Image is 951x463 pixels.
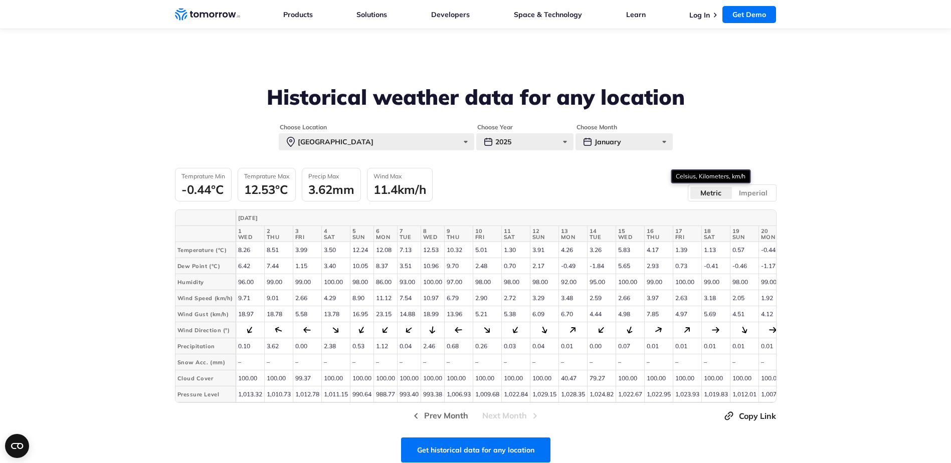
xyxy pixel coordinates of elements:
[616,274,644,290] td: 100.00
[530,370,558,386] td: 100.00
[236,306,264,322] td: 18.97
[473,370,501,386] td: 100.00
[558,306,587,322] td: 6.70
[473,306,501,322] td: 5.21
[530,258,558,274] td: 2.17
[373,290,397,306] td: 11.12
[373,242,397,258] td: 12.08
[644,306,673,322] td: 7.85
[264,242,293,258] td: 8.51
[730,386,758,402] td: 1,012.01
[373,258,397,274] td: 8.37
[558,242,587,258] td: 4.26
[447,228,471,234] span: 9
[397,386,421,402] td: 993.40
[701,338,730,354] td: 0.01
[701,258,730,274] td: -0.41
[175,290,236,306] th: Wind Speed (km/h)
[321,290,350,306] td: 4.29
[504,234,528,240] span: SAT
[373,338,397,354] td: 1.12
[532,234,556,240] span: SUN
[473,242,501,258] td: 5.01
[421,370,444,386] td: 100.00
[321,274,350,290] td: 100.00
[293,242,321,258] td: 3.99
[587,306,616,322] td: 4.44
[373,386,397,402] td: 988.77
[723,410,777,422] button: Copy Link
[769,326,777,334] div: 92.05°
[424,409,468,422] span: Prev Month
[587,370,616,386] td: 79.27
[236,370,264,386] td: 100.00
[175,85,777,109] h2: Historical weather data for any location
[501,306,530,322] td: 5.38
[587,338,616,354] td: 0.00
[455,326,463,334] div: 266.77°
[647,234,671,240] span: THU
[590,228,614,234] span: 14
[576,123,618,131] legend: Choose Month
[758,242,787,258] td: -0.44
[373,182,426,197] div: 11.4km/h
[431,10,470,19] a: Developers
[181,182,225,197] div: -0.44°C
[501,370,530,386] td: 100.00
[274,325,283,335] div: 290.37°
[444,290,473,306] td: 6.79
[626,10,646,19] a: Learn
[739,410,776,422] span: Copy Link
[558,290,587,306] td: 3.48
[321,306,350,322] td: 13.78
[293,386,321,402] td: 1,012.78
[587,242,616,258] td: 3.26
[675,228,699,234] span: 17
[701,306,730,322] td: 5.69
[730,338,758,354] td: 0.01
[530,306,558,322] td: 6.09
[244,172,289,180] h3: Temprature Max
[444,242,473,258] td: 10.32
[730,370,758,386] td: 100.00
[264,258,293,274] td: 7.44
[558,386,587,402] td: 1,028.35
[673,338,701,354] td: 0.01
[730,274,758,290] td: 98.00
[421,290,444,306] td: 10.97
[421,274,444,290] td: 100.00
[539,325,549,335] div: 155.46°
[264,354,293,370] td: –
[473,354,501,370] td: –
[397,338,421,354] td: 0.04
[673,370,701,386] td: 100.00
[739,325,749,335] div: 153.98°
[423,228,442,234] span: 8
[616,242,644,258] td: 5.83
[264,274,293,290] td: 99.00
[616,386,644,402] td: 1,022.67
[616,306,644,322] td: 4.98
[321,338,350,354] td: 2.38
[587,354,616,370] td: –
[397,290,421,306] td: 7.54
[732,186,775,199] label: Imperial
[673,290,701,306] td: 2.63
[673,306,701,322] td: 4.97
[618,234,642,240] span: WED
[236,338,264,354] td: 0.10
[475,234,499,240] span: FRI
[644,354,673,370] td: –
[175,242,236,258] th: Temperature (°C)
[236,290,264,306] td: 9.71
[653,325,663,335] div: 61.86°
[421,242,444,258] td: 12.53
[758,290,787,306] td: 1.92
[321,370,350,386] td: 100.00
[501,274,530,290] td: 98.00
[293,258,321,274] td: 1.15
[397,274,421,290] td: 93.00
[324,234,348,240] span: SAT
[245,325,255,335] div: 212.26°
[350,306,373,322] td: 16.95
